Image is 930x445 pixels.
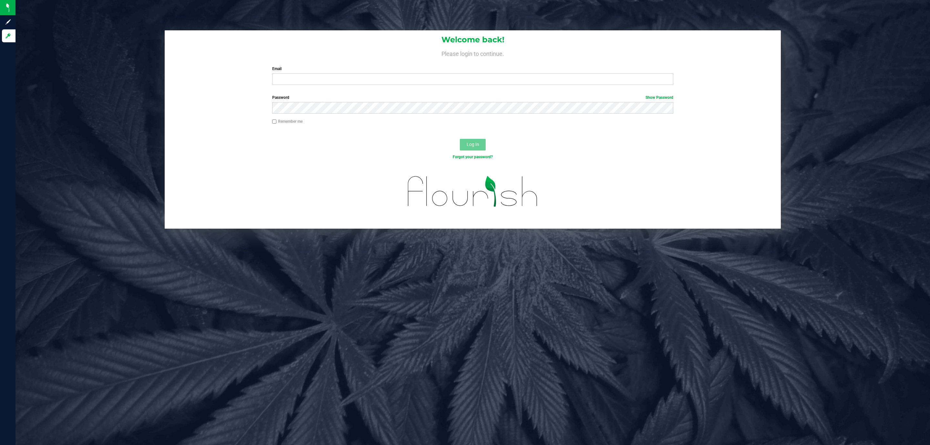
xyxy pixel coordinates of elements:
[396,167,550,216] img: flourish_logo.svg
[5,33,11,39] inline-svg: Log in
[272,119,303,124] label: Remember me
[646,95,673,100] a: Show Password
[272,95,289,100] span: Password
[165,36,781,44] h1: Welcome back!
[272,66,673,72] label: Email
[5,19,11,25] inline-svg: Sign up
[460,139,486,150] button: Log In
[467,142,479,147] span: Log In
[272,119,277,124] input: Remember me
[453,155,493,159] a: Forgot your password?
[165,49,781,57] h4: Please login to continue.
